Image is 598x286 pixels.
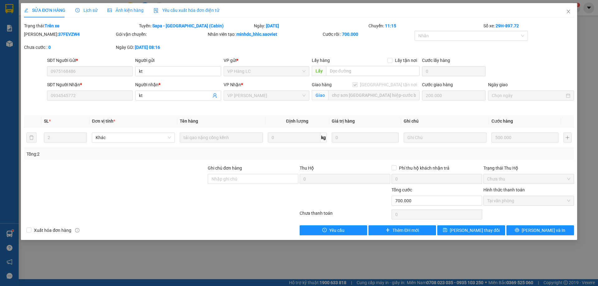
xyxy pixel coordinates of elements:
[515,228,519,233] span: printer
[286,119,308,124] span: Định lượng
[342,32,358,37] b: 700.000
[483,187,525,192] label: Hình thức thanh toán
[401,115,489,127] th: Ghi chú
[48,45,51,50] b: 0
[180,133,263,143] input: VD: Bàn, Ghế
[208,166,242,171] label: Ghi chú đơn hàng
[227,91,306,100] span: VP Gia Lâm
[368,225,436,235] button: plusThêm ĐH mới
[385,23,396,28] b: 11:15
[300,166,314,171] span: Thu Hộ
[422,91,486,101] input: Cước giao hàng
[368,22,483,29] div: Chuyến:
[392,187,412,192] span: Tổng cước
[44,119,49,124] span: SL
[116,44,206,51] div: Ngày GD:
[224,57,309,64] div: VP gửi
[138,22,253,29] div: Tuyến:
[152,23,224,28] b: Sapa - [GEOGRAPHIC_DATA] (Cabin)
[437,225,505,235] button: save[PERSON_NAME] thay đổi
[24,8,28,12] span: edit
[492,92,564,99] input: Ngày giao
[23,22,138,29] div: Trạng thái:
[560,3,577,21] button: Close
[563,133,572,143] button: plus
[253,22,368,29] div: Ngày:
[483,22,575,29] div: Số xe:
[332,133,399,143] input: 0
[135,81,221,88] div: Người nhận
[522,227,565,234] span: [PERSON_NAME] và In
[392,227,419,234] span: Thêm ĐH mới
[58,32,80,37] b: 37FEVZW4
[92,119,115,124] span: Đơn vị tính
[332,119,355,124] span: Giá trị hàng
[491,133,558,143] input: 0
[266,23,279,28] b: [DATE]
[154,8,219,13] span: Yêu cầu xuất hóa đơn điện tử
[47,57,133,64] div: SĐT Người Gửi
[31,227,74,234] span: Xuất hóa đơn hàng
[487,196,570,205] span: Tại văn phòng
[312,82,332,87] span: Giao hàng
[75,8,80,12] span: clock-circle
[404,133,486,143] input: Ghi Chú
[47,81,133,88] div: SĐT Người Nhận
[496,23,519,28] b: 29H-897.72
[312,90,328,100] span: Giao
[212,93,217,98] span: user-add
[488,82,508,87] label: Ngày giao
[26,133,36,143] button: delete
[328,90,420,100] input: Giao tận nơi
[116,31,206,38] div: Gói vận chuyển:
[300,225,367,235] button: exclamation-circleYêu cầu
[326,66,420,76] input: Dọc đường
[422,58,450,63] label: Cước lấy hàng
[75,228,79,232] span: info-circle
[299,210,391,221] div: Chưa thanh toán
[180,119,198,124] span: Tên hàng
[208,174,298,184] input: Ghi chú đơn hàng
[107,8,144,13] span: Ảnh kiện hàng
[396,165,452,171] span: Phí thu hộ khách nhận trả
[322,228,327,233] span: exclamation-circle
[135,45,160,50] b: [DATE] 08:16
[487,174,570,184] span: Chưa thu
[24,31,115,38] div: [PERSON_NAME]:
[443,228,447,233] span: save
[320,133,327,143] span: kg
[422,82,453,87] label: Cước giao hàng
[386,228,390,233] span: plus
[107,8,112,12] span: picture
[135,57,221,64] div: Người gửi
[224,82,241,87] span: VP Nhận
[450,227,500,234] span: [PERSON_NAME] thay đổi
[491,119,513,124] span: Cước hàng
[329,227,344,234] span: Yêu cầu
[422,66,486,76] input: Cước lấy hàng
[312,58,330,63] span: Lấy hàng
[392,57,420,64] span: Lấy tận nơi
[45,23,59,28] b: Trên xe
[154,8,159,13] img: icon
[26,151,231,157] div: Tổng: 2
[236,32,277,37] b: minhdc_hhlc.saoviet
[75,8,97,13] span: Lịch sử
[323,31,413,38] div: Cước rồi :
[227,67,306,76] span: VP Hàng LC
[566,9,571,14] span: close
[24,44,115,51] div: Chưa cước :
[358,81,420,88] span: [GEOGRAPHIC_DATA] tận nơi
[24,8,65,13] span: SỬA ĐƠN HÀNG
[483,165,574,171] div: Trạng thái Thu Hộ
[96,133,171,142] span: Khác
[506,225,574,235] button: printer[PERSON_NAME] và In
[208,31,321,38] div: Nhân viên tạo:
[312,66,326,76] span: Lấy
